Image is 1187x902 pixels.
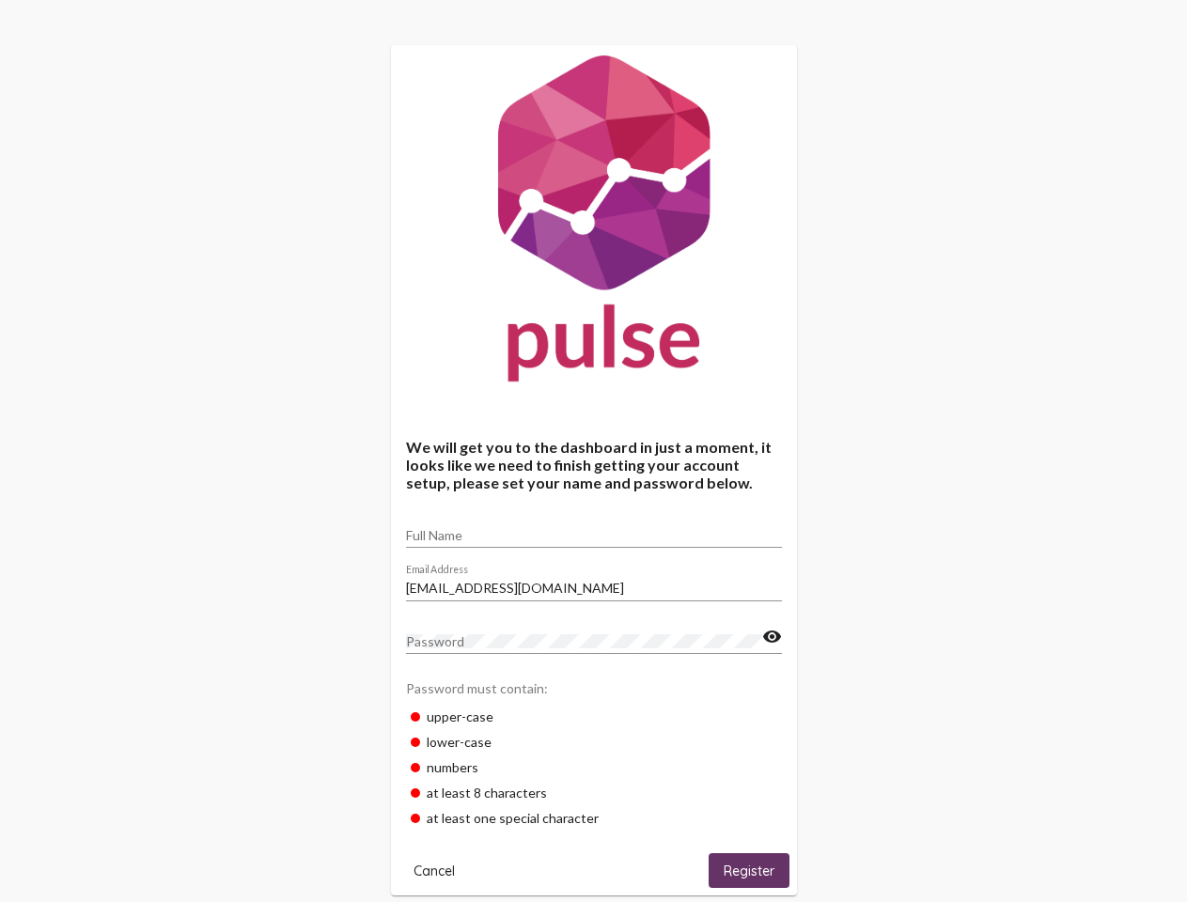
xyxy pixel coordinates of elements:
[406,754,782,780] div: numbers
[762,626,782,648] mat-icon: visibility
[406,805,782,831] div: at least one special character
[406,671,782,704] div: Password must contain:
[406,729,782,754] div: lower-case
[414,863,455,879] span: Cancel
[391,45,797,400] img: Pulse For Good Logo
[398,853,470,888] button: Cancel
[709,853,789,888] button: Register
[406,438,782,491] h4: We will get you to the dashboard in just a moment, it looks like we need to finish getting your a...
[406,780,782,805] div: at least 8 characters
[724,863,774,879] span: Register
[406,704,782,729] div: upper-case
